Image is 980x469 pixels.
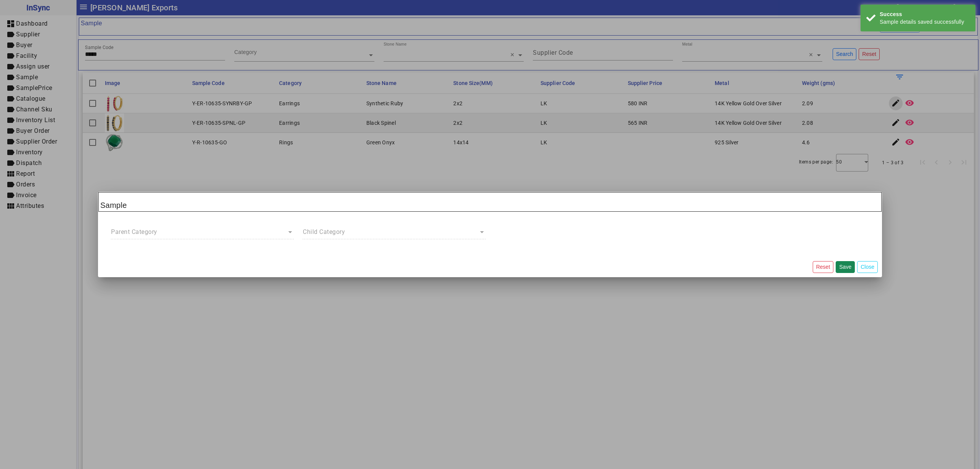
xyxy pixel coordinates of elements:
[880,18,970,26] div: Sample details saved successfully
[836,261,855,273] button: Save
[857,261,878,273] button: Close
[98,192,882,212] h2: Sample
[813,261,834,273] button: Reset
[880,10,970,18] div: Success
